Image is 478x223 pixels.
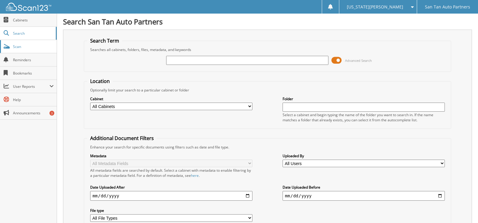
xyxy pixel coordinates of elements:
div: Select a cabinet and begin typing the name of the folder you want to search in. If the name match... [283,112,445,123]
div: Searches all cabinets, folders, files, metadata, and keywords [87,47,448,52]
a: here [191,173,199,178]
input: end [283,191,445,201]
h1: Search San Tan Auto Partners [63,17,472,27]
span: Announcements [13,110,54,116]
span: User Reports [13,84,49,89]
legend: Additional Document Filters [87,135,157,142]
div: All metadata fields are searched by default. Select a cabinet with metadata to enable filtering b... [90,168,252,178]
label: Folder [283,96,445,101]
div: Optionally limit your search to a particular cabinet or folder [87,88,448,93]
label: File type [90,208,252,213]
span: Scan [13,44,54,49]
span: Bookmarks [13,71,54,76]
span: [US_STATE][PERSON_NAME] [347,5,403,9]
legend: Location [87,78,113,84]
span: Cabinets [13,18,54,23]
span: San Tan Auto Partners [425,5,470,9]
input: start [90,191,252,201]
img: scan123-logo-white.svg [6,3,51,11]
span: Search [13,31,53,36]
div: Enhance your search for specific documents using filters such as date and file type. [87,145,448,150]
label: Cabinet [90,96,252,101]
span: Advanced Search [345,58,372,63]
span: Reminders [13,57,54,62]
label: Date Uploaded After [90,185,252,190]
legend: Search Term [87,37,122,44]
label: Uploaded By [283,153,445,158]
label: Metadata [90,153,252,158]
span: Help [13,97,54,102]
label: Date Uploaded Before [283,185,445,190]
div: 3 [49,111,54,116]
